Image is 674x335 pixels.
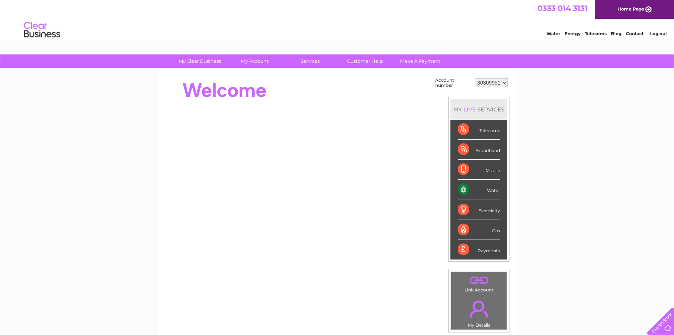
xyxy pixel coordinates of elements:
[170,54,230,68] a: My Clear Business
[451,294,507,330] td: My Details
[650,31,667,36] a: Log out
[450,99,507,120] div: MY SERVICES
[335,54,395,68] a: Customer Help
[565,31,581,36] a: Energy
[390,54,450,68] a: Make A Payment
[585,31,607,36] a: Telecoms
[458,220,500,240] div: Gas
[458,120,500,140] div: Telecoms
[458,180,500,200] div: Water
[451,271,507,294] td: Link Account
[225,54,285,68] a: My Account
[453,274,505,286] a: .
[453,296,505,322] a: .
[537,4,587,13] a: 0333 014 3131
[546,31,560,36] a: Water
[24,19,61,41] img: logo.png
[458,140,500,160] div: Broadband
[611,31,621,36] a: Blog
[433,76,473,90] td: Account number
[280,54,340,68] a: Services
[166,4,509,35] div: Clear Business is a trading name of Verastar Limited (registered in [GEOGRAPHIC_DATA] No. 3667643...
[462,106,477,113] div: LIVE
[458,200,500,220] div: Electricity
[458,240,500,260] div: Payments
[626,31,644,36] a: Contact
[458,160,500,180] div: Mobile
